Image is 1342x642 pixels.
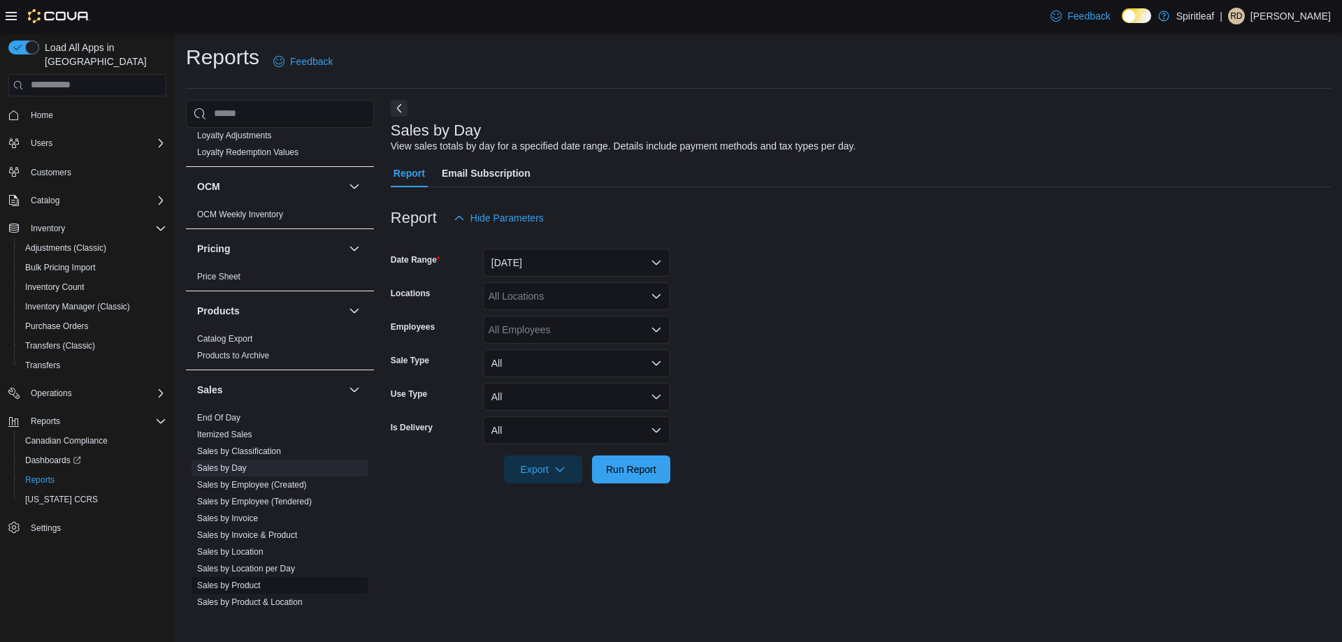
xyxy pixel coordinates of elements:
h3: Sales by Day [391,122,482,139]
div: Ravi D [1228,8,1245,24]
a: Customers [25,164,77,181]
span: Sales by Product & Location [197,597,303,608]
span: Sales by Invoice [197,513,258,524]
a: Sales by Invoice & Product [197,530,297,540]
button: Pricing [346,240,363,257]
div: OCM [186,206,374,228]
span: Inventory Count [25,282,85,293]
span: Sales by Location [197,546,264,557]
button: Inventory [25,220,71,237]
a: Dashboards [20,452,87,469]
span: Reports [25,474,55,486]
button: Open list of options [651,291,662,302]
span: Transfers [25,360,60,371]
label: Sale Type [391,355,429,366]
h3: OCM [197,180,220,194]
a: Bulk Pricing Import [20,259,101,276]
span: Run Report [606,462,656,476]
label: Use Type [391,388,427,400]
span: Reports [31,416,60,427]
span: Loyalty Adjustments [197,130,272,141]
span: Canadian Compliance [20,432,166,449]
span: Customers [31,167,71,178]
span: Bulk Pricing Import [25,262,96,273]
a: Itemized Sales [197,430,252,439]
span: Catalog [31,195,59,206]
a: Sales by Product [197,581,261,590]
span: Purchase Orders [20,318,166,335]
div: View sales totals by day for a specified date range. Details include payment methods and tax type... [391,139,856,154]
button: Pricing [197,242,343,256]
a: Home [25,107,59,124]
a: Catalog Export [197,334,252,344]
h1: Reports [186,43,259,71]
a: Loyalty Redemption Values [197,147,298,157]
button: Home [3,105,172,125]
button: Operations [25,385,78,402]
button: Operations [3,384,172,403]
button: Reports [14,470,172,490]
a: Reports [20,472,60,488]
a: Sales by Location [197,547,264,557]
a: Settings [25,520,66,537]
input: Dark Mode [1122,8,1151,23]
span: Sales by Product [197,580,261,591]
a: Inventory Manager (Classic) [20,298,136,315]
h3: Pricing [197,242,230,256]
button: Catalog [3,191,172,210]
button: [US_STATE] CCRS [14,490,172,509]
a: Transfers (Classic) [20,337,101,354]
a: Sales by Invoice [197,513,258,523]
a: [US_STATE] CCRS [20,491,103,508]
a: Sales by Product & Location [197,597,303,607]
a: Purchase Orders [20,318,94,335]
span: Inventory Manager (Classic) [20,298,166,315]
span: Inventory [31,223,65,234]
button: [DATE] [483,249,670,277]
p: [PERSON_NAME] [1250,8,1331,24]
button: Products [197,304,343,318]
a: Dashboards [14,451,172,470]
span: Operations [31,388,72,399]
span: Load All Apps in [GEOGRAPHIC_DATA] [39,41,166,68]
a: OCM Weekly Inventory [197,210,283,219]
a: Sales by Classification [197,446,281,456]
span: RD [1230,8,1242,24]
a: Feedback [268,48,338,75]
button: Inventory Manager (Classic) [14,297,172,316]
div: Loyalty [186,127,374,166]
a: Transfers [20,357,66,374]
span: Price Sheet [197,271,240,282]
span: Transfers (Classic) [20,337,166,354]
span: [US_STATE] CCRS [25,494,98,505]
span: Adjustments (Classic) [20,240,166,256]
button: Transfers [14,356,172,375]
span: End Of Day [197,412,240,423]
button: Run Report [592,455,670,483]
button: Inventory [3,219,172,238]
a: End Of Day [197,413,240,423]
button: Next [391,100,407,117]
span: Users [25,135,166,152]
span: Home [25,106,166,124]
span: Sales by Employee (Tendered) [197,496,312,507]
span: Operations [25,385,166,402]
button: Products [346,302,363,319]
span: Users [31,138,52,149]
button: OCM [346,178,363,195]
a: Price Sheet [197,272,240,282]
button: Inventory Count [14,277,172,297]
a: Sales by Employee (Created) [197,480,307,490]
span: Home [31,110,53,121]
span: Inventory Count [20,279,166,296]
p: | [1220,8,1222,24]
span: Settings [31,523,61,534]
span: Sales by Employee (Created) [197,479,307,490]
span: Sales by Invoice & Product [197,530,297,541]
span: Report [394,159,425,187]
label: Locations [391,288,431,299]
button: Settings [3,518,172,538]
span: Transfers (Classic) [25,340,95,351]
a: Products to Archive [197,351,269,360]
a: Adjustments (Classic) [20,240,112,256]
